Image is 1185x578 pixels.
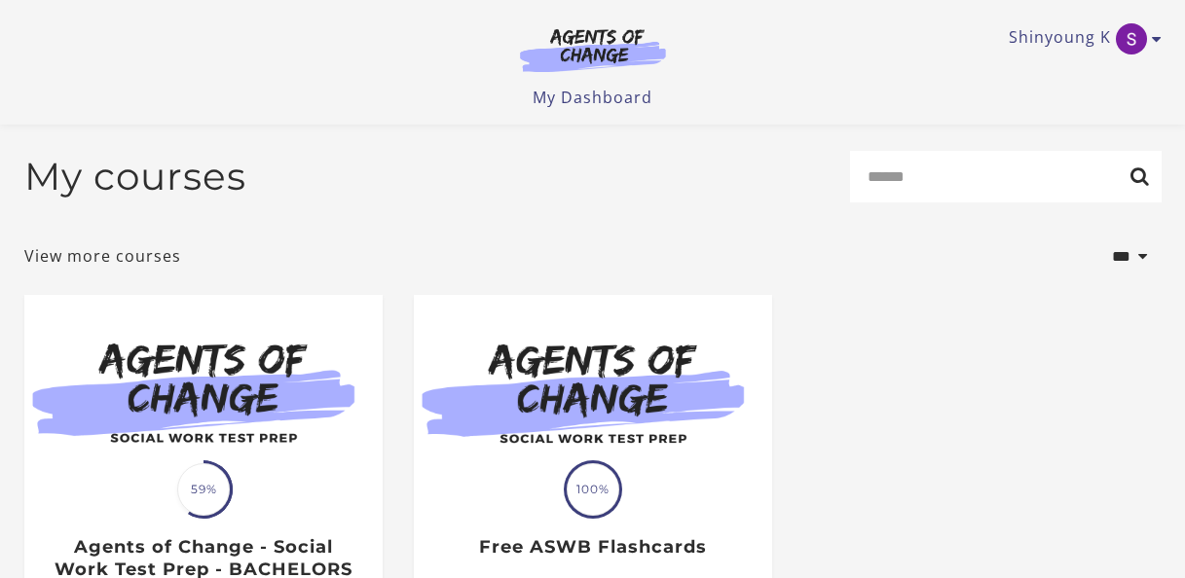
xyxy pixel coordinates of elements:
[533,87,652,108] a: My Dashboard
[177,463,230,516] span: 59%
[1009,23,1152,54] a: Toggle menu
[24,244,181,268] a: View more courses
[567,463,619,516] span: 100%
[24,154,246,199] h2: My courses
[500,27,686,72] img: Agents of Change Logo
[434,536,751,559] h3: Free ASWB Flashcards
